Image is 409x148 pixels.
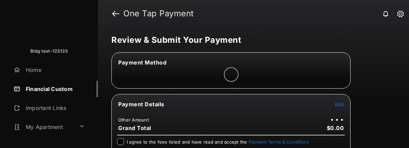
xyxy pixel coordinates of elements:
a: Important Links [11,100,87,116]
a: Financial Custom [11,81,98,97]
p: Bldg test-123123 [30,48,68,55]
span: Grand Total [118,125,151,131]
span: $0.00 [327,125,344,131]
h5: Review & Submit Your Payment [111,36,390,44]
span: I agree to the fees listed and have read and accept the [127,139,309,145]
a: My Apartment [11,119,76,135]
td: Other Amount [118,117,149,123]
a: Home [11,62,98,78]
button: I agree to the fees listed and have read and accept the [249,139,309,145]
strong: One Tap Payment [123,10,194,18]
button: Edit [335,101,344,108]
span: Payment Details [118,101,164,108]
span: Payment Method [118,59,166,66]
span: Edit [335,101,344,107]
